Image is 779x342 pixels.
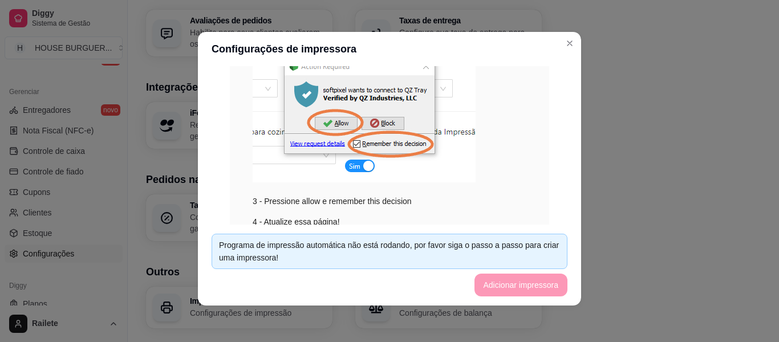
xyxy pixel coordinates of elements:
div: 3 - Pressione allow e remember this decision [253,32,526,207]
button: Close [561,34,579,52]
div: 4 - Atualize essa página! [253,215,526,228]
header: Configurações de impressora [198,32,581,66]
div: Programa de impressão automática não está rodando, por favor siga o passo a passo para criar uma ... [219,239,560,264]
img: exemplo [253,32,476,182]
